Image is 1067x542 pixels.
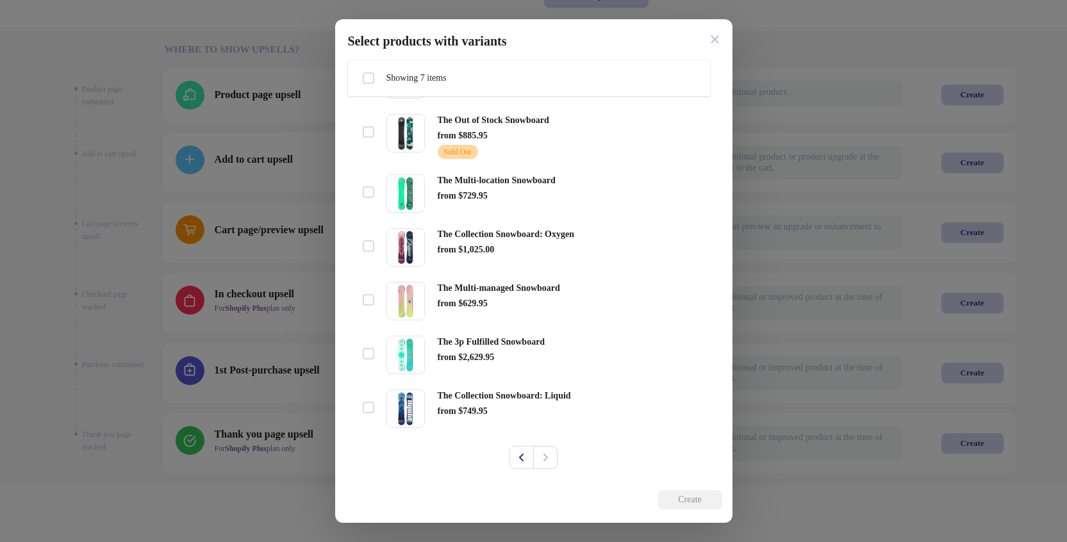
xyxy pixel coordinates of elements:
[438,245,495,254] span: from $1,025.00
[438,176,556,185] span: The Multi-location Snowboard
[444,148,472,156] span: Sold Out
[438,337,545,347] span: The 3p Fulfilled Snowboard
[509,446,558,469] nav: Pagination
[438,391,571,400] span: The Collection Snowboard: Liquid
[438,352,495,362] span: from $2,629.95
[438,229,575,239] span: The Collection Snowboard: Oxygen
[438,191,488,201] span: from $729.95
[438,283,560,293] span: The Multi-managed Snowboard
[438,299,488,308] span: from $629.95
[438,131,488,140] span: from $885.95
[509,446,534,469] button: Previous
[348,32,692,50] h2: Select products with variants
[438,406,488,416] span: from $749.95
[438,115,549,125] span: The Out of Stock Snowboard
[705,29,725,49] button: Close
